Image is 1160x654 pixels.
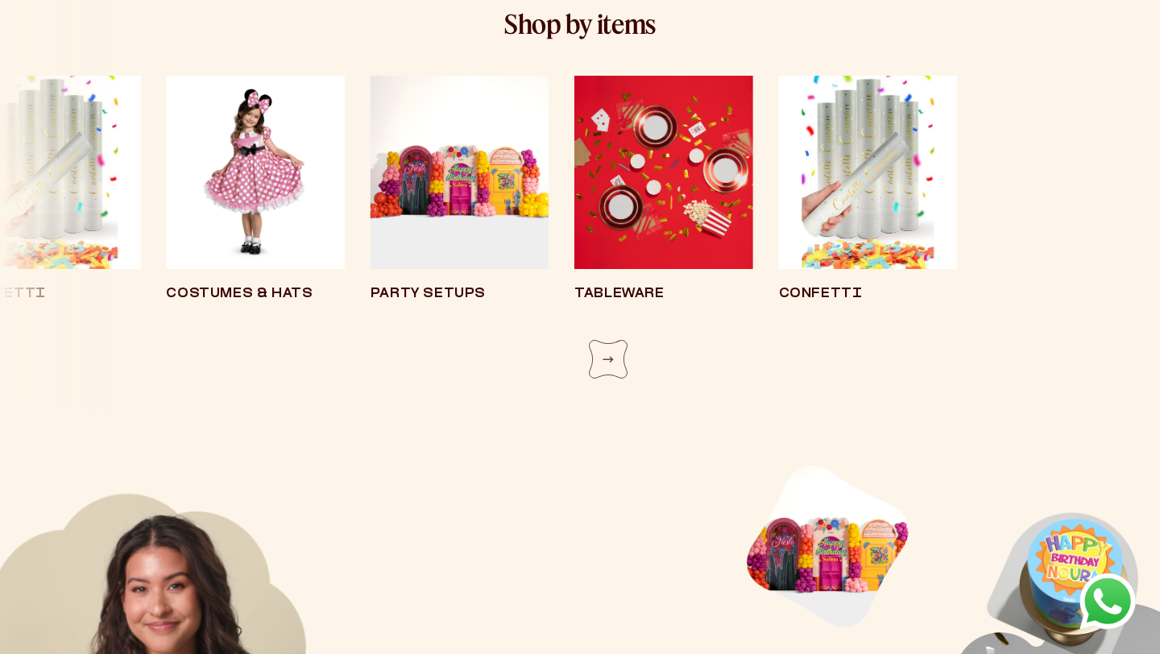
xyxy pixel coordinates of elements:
[83,11,1077,37] h4: Shop by items
[574,288,752,301] div: Tableware
[371,76,549,340] div: 1 / 8
[779,288,957,301] div: Confetti
[779,76,957,301] a: Confetti
[166,288,344,301] div: Costumes & Hats
[532,340,571,379] div: Previous slide
[779,76,957,340] div: 3 / 8
[574,76,752,301] a: Tableware
[371,288,549,301] div: Party Setups
[371,76,549,301] a: Party Setups
[574,76,752,340] div: 2 / 8
[166,76,344,340] div: 8 / 8
[589,340,628,379] div: Next slide
[166,76,344,301] a: Costumes & Hats
[724,443,931,650] img: istafeed image 4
